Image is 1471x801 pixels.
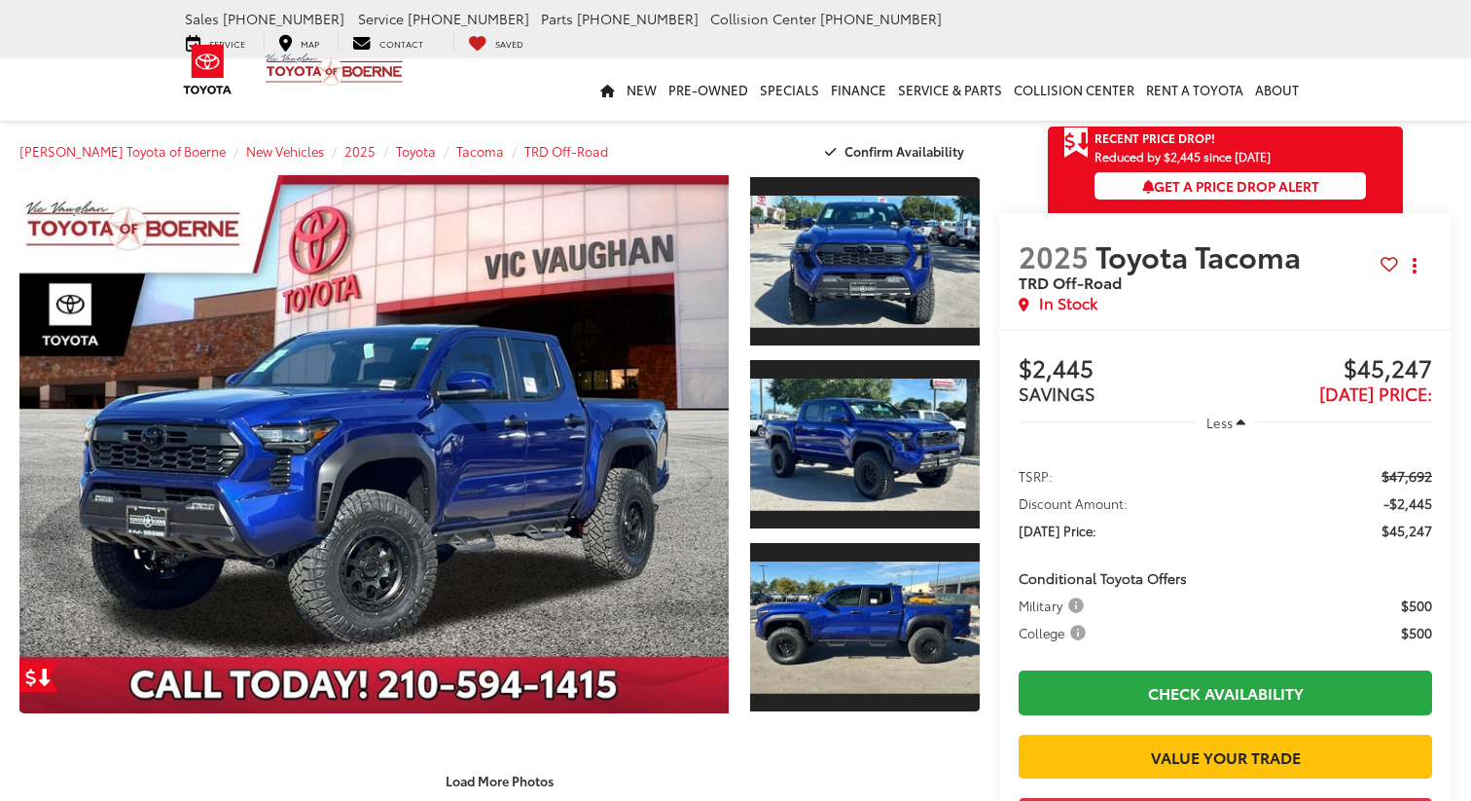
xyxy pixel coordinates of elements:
span: Get a Price Drop Alert [1142,176,1319,196]
a: Value Your Trade [1019,735,1432,779]
a: Specials [754,58,825,121]
a: 2025 [344,142,376,160]
a: Rent a Toyota [1140,58,1249,121]
span: Sales [185,9,219,28]
img: 2025 Toyota Tacoma TRD Off-Road [747,196,982,328]
a: Expand Photo 0 [19,175,729,713]
img: 2025 Toyota Tacoma TRD Off-Road [747,562,982,694]
a: Finance [825,58,892,121]
span: College [1019,623,1090,642]
a: Check Availability [1019,671,1432,714]
a: Pre-Owned [663,58,754,121]
span: Less [1206,414,1233,431]
span: $500 [1401,623,1432,642]
span: [PHONE_NUMBER] [577,9,699,28]
button: Load More Photos [432,763,567,797]
a: Service & Parts: Opens in a new tab [892,58,1008,121]
span: Recent Price Drop! [1094,129,1215,146]
a: Collision Center [1008,58,1140,121]
span: Parts [541,9,573,28]
a: Get Price Drop Alert Recent Price Drop! [1048,127,1403,150]
span: [DATE] Price: [1319,381,1432,406]
span: [PHONE_NUMBER] [820,9,942,28]
span: -$2,445 [1383,493,1432,513]
span: Service [358,9,404,28]
img: Vic Vaughan Toyota of Boerne [265,53,404,87]
button: Less [1197,405,1255,440]
span: TSRP: [1019,466,1053,486]
span: 2025 [1019,235,1089,276]
a: My Saved Vehicles [453,32,538,52]
a: Expand Photo 3 [750,541,980,713]
a: Home [594,58,621,121]
span: [PHONE_NUMBER] [408,9,529,28]
span: Saved [495,37,523,50]
a: Expand Photo 1 [750,175,980,347]
button: Confirm Availability [814,134,981,168]
a: Map [264,32,334,52]
span: In Stock [1039,292,1097,314]
button: Military [1019,596,1091,615]
span: Military [1019,596,1088,615]
span: dropdown dots [1413,258,1417,273]
span: [PHONE_NUMBER] [223,9,344,28]
span: Conditional Toyota Offers [1019,568,1187,588]
a: [PERSON_NAME] Toyota of Boerne [19,142,226,160]
img: 2025 Toyota Tacoma TRD Off-Road [747,379,982,511]
span: SAVINGS [1019,381,1095,406]
a: Toyota [396,142,436,160]
a: TRD Off-Road [524,142,608,160]
a: Get Price Drop Alert [19,661,58,692]
img: Toyota [171,38,244,101]
img: 2025 Toyota Tacoma TRD Off-Road [13,173,735,716]
span: $45,247 [1381,521,1432,540]
a: New Vehicles [246,142,324,160]
a: Contact [338,32,438,52]
span: $45,247 [1226,355,1432,384]
button: Actions [1398,248,1432,282]
span: $2,445 [1019,355,1225,384]
span: Reduced by $2,445 since [DATE] [1094,150,1366,163]
a: Expand Photo 2 [750,358,980,530]
span: TRD Off-Road [1019,271,1122,293]
a: Tacoma [456,142,504,160]
a: New [621,58,663,121]
span: Confirm Availability [844,142,964,160]
span: [DATE] Price: [1019,521,1096,540]
a: Service [171,32,260,52]
span: Get Price Drop Alert [1063,127,1089,160]
a: About [1249,58,1305,121]
button: College [1019,623,1093,642]
span: $500 [1401,596,1432,615]
span: Discount Amount: [1019,493,1128,513]
span: Toyota Tacoma [1095,235,1308,276]
span: Collision Center [710,9,816,28]
span: $47,692 [1381,466,1432,486]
